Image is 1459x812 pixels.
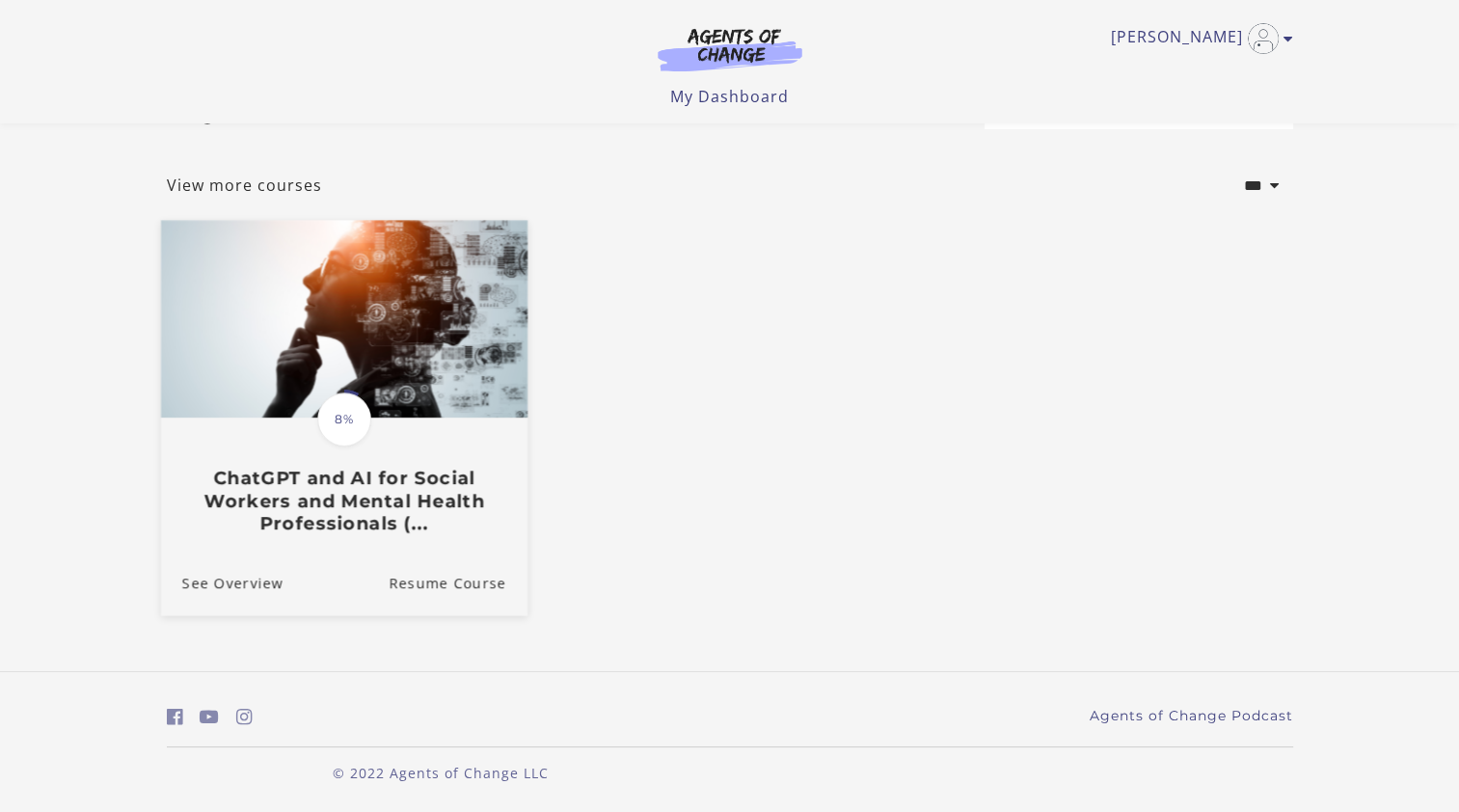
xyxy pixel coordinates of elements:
a: Agents of Change Podcast [1090,706,1293,726]
h2: My courses [167,81,387,126]
a: My Dashboard [670,86,789,107]
a: https://www.facebook.com/groups/aswbtestprep (Open in a new window) [167,703,183,731]
a: View more courses [167,174,322,197]
i: https://www.youtube.com/c/AgentsofChangeTestPrepbyMeaganMitchell (Open in a new window) [200,708,219,726]
a: https://www.youtube.com/c/AgentsofChangeTestPrepbyMeaganMitchell (Open in a new window) [200,703,219,731]
i: https://www.instagram.com/agentsofchangeprep/ (Open in a new window) [236,708,253,726]
i: https://www.facebook.com/groups/aswbtestprep (Open in a new window) [167,708,183,726]
p: © 2022 Agents of Change LLC [167,763,715,783]
img: Agents of Change Logo [637,27,823,71]
a: ChatGPT and AI for Social Workers and Mental Health Professionals (...: Resume Course [389,551,527,615]
h3: ChatGPT and AI for Social Workers and Mental Health Professionals (... [181,468,505,535]
a: https://www.instagram.com/agentsofchangeprep/ (Open in a new window) [236,703,253,731]
a: Toggle menu [1111,23,1283,54]
span: 8% [317,392,371,447]
a: ChatGPT and AI for Social Workers and Mental Health Professionals (...: See Overview [160,551,283,615]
